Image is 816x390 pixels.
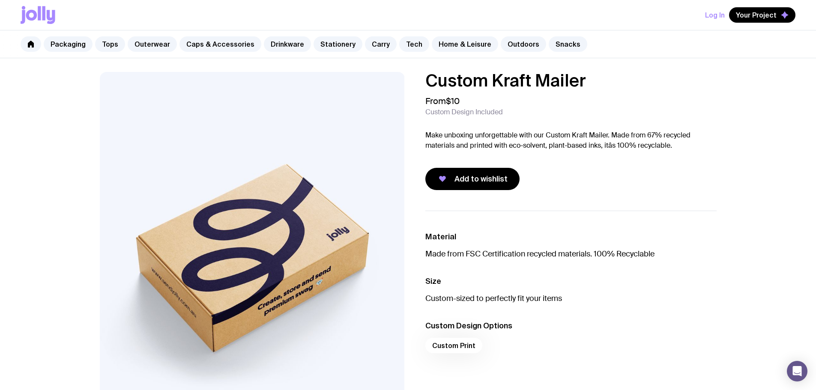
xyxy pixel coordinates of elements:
a: Snacks [549,36,587,52]
p: Made from FSC Certification recycled materials. 100% Recyclable [425,249,717,259]
a: Caps & Accessories [179,36,261,52]
div: Open Intercom Messenger [787,361,807,381]
a: Outerwear [128,36,177,52]
a: Stationery [314,36,362,52]
h3: Custom Design Options [425,321,717,331]
span: $10 [446,95,460,107]
h1: Custom Kraft Mailer [425,72,717,89]
a: Tops [95,36,125,52]
a: Packaging [44,36,93,52]
a: Home & Leisure [432,36,498,52]
span: Add to wishlist [454,174,508,184]
h3: Size [425,276,717,286]
button: Your Project [729,7,795,23]
span: From [425,96,460,106]
a: Carry [365,36,397,52]
h3: Material [425,232,717,242]
a: Tech [399,36,429,52]
p: Custom-sized to perfectly fit your items [425,293,717,304]
span: Your Project [736,11,777,19]
a: Drinkware [264,36,311,52]
button: Add to wishlist [425,168,520,190]
a: Outdoors [501,36,546,52]
span: Custom Design Included [425,108,503,116]
button: Log In [705,7,725,23]
p: Make unboxing unforgettable with our Custom Kraft Mailer. Made from 67% recycled materials and pr... [425,130,717,151]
